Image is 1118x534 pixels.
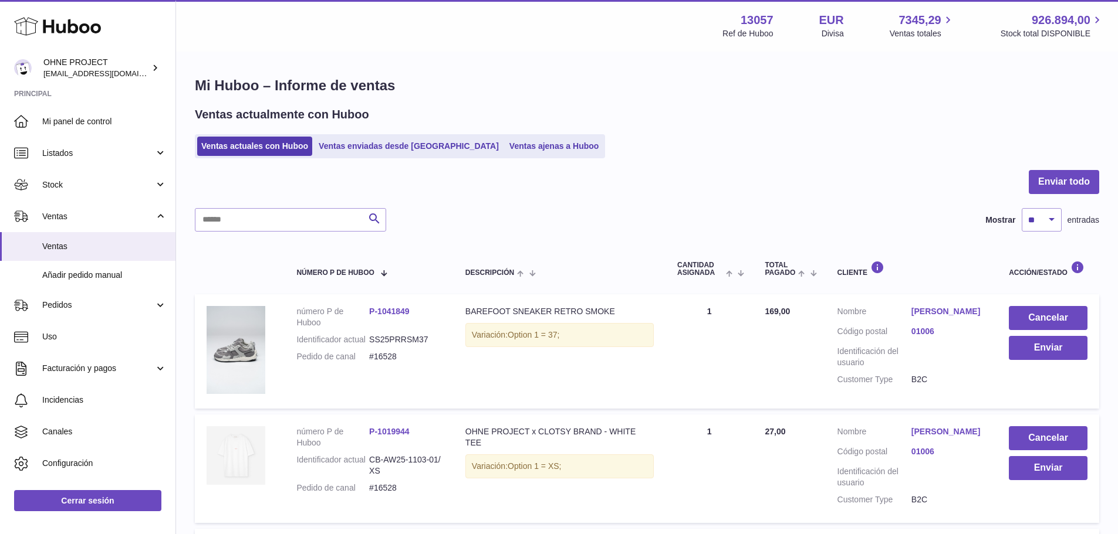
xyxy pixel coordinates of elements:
dt: Identificador actual [296,334,369,345]
span: entradas [1068,215,1099,226]
span: Ventas [42,241,167,252]
span: Cantidad ASIGNADA [677,261,723,277]
span: Total pagado [765,261,795,277]
td: 1 [666,294,753,409]
button: Enviar [1009,456,1087,480]
dt: Customer Type [837,494,911,505]
dt: número P de Huboo [296,306,369,328]
a: [PERSON_NAME] [911,426,985,437]
dd: SS25PRRSM37 [369,334,442,345]
td: 1 [666,414,753,522]
dt: Identificación del usuario [837,346,911,368]
dd: B2C [911,374,985,385]
img: internalAdmin-13057@internal.huboo.com [14,59,32,77]
div: Ref de Huboo [722,28,773,39]
strong: 13057 [741,12,774,28]
div: Acción/Estado [1009,261,1087,277]
div: Variación: [465,454,654,478]
a: Ventas actuales con Huboo [197,137,312,156]
dt: Pedido de canal [296,482,369,494]
span: Incidencias [42,394,167,406]
button: Enviar todo [1029,170,1099,194]
a: P-1041849 [369,307,410,316]
div: Cliente [837,261,986,277]
span: Stock total DISPONIBLE [1001,28,1104,39]
button: Cancelar [1009,426,1087,450]
span: Listados [42,148,154,159]
dt: Pedido de canal [296,351,369,362]
button: Enviar [1009,336,1087,360]
span: Stock [42,179,154,191]
dd: #16528 [369,482,442,494]
a: 926.894,00 Stock total DISPONIBLE [1001,12,1104,39]
label: Mostrar [985,215,1015,226]
span: 7345,29 [899,12,941,28]
a: Ventas ajenas a Huboo [505,137,603,156]
div: OHNE PROJECT [43,57,149,79]
span: Uso [42,331,167,342]
div: OHNE PROJECT x CLOTSY BRAND - WHITE TEE [465,426,654,448]
div: BAREFOOT SNEAKER RETRO SMOKE [465,306,654,317]
img: Camiseta_oversize-F_-_ohne.jpg [207,426,265,485]
span: Option 1 = 37; [508,330,559,339]
span: Facturación y pagos [42,363,154,374]
h2: Ventas actualmente con Huboo [195,107,369,123]
span: Option 1 = XS; [508,461,561,471]
div: Divisa [822,28,844,39]
dt: Nombre [837,426,911,440]
dt: Nombre [837,306,911,320]
img: DSC02828.jpg [207,306,265,394]
span: número P de Huboo [296,269,374,277]
span: Añadir pedido manual [42,270,167,281]
dt: Identificador actual [296,454,369,477]
dt: número P de Huboo [296,426,369,448]
span: Descripción [465,269,514,277]
span: 27,00 [765,427,785,436]
span: Ventas [42,211,154,222]
dt: Código postal [837,326,911,340]
span: 926.894,00 [1032,12,1090,28]
span: Ventas totales [890,28,955,39]
dt: Identificación del usuario [837,466,911,488]
a: P-1019944 [369,427,410,436]
span: Pedidos [42,300,154,311]
a: 01006 [911,446,985,457]
span: Mi panel de control [42,116,167,127]
span: Canales [42,426,167,437]
dd: #16528 [369,351,442,362]
a: [PERSON_NAME] [911,306,985,317]
span: [EMAIL_ADDRESS][DOMAIN_NAME] [43,69,173,78]
button: Cancelar [1009,306,1087,330]
a: Ventas enviadas desde [GEOGRAPHIC_DATA] [315,137,503,156]
span: Configuración [42,458,167,469]
h1: Mi Huboo – Informe de ventas [195,76,1099,95]
a: 01006 [911,326,985,337]
dd: CB-AW25-1103-01/XS [369,454,442,477]
a: Cerrar sesión [14,490,161,511]
dt: Código postal [837,446,911,460]
div: Variación: [465,323,654,347]
a: 7345,29 Ventas totales [890,12,955,39]
strong: EUR [819,12,844,28]
dt: Customer Type [837,374,911,385]
span: 169,00 [765,307,790,316]
dd: B2C [911,494,985,505]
